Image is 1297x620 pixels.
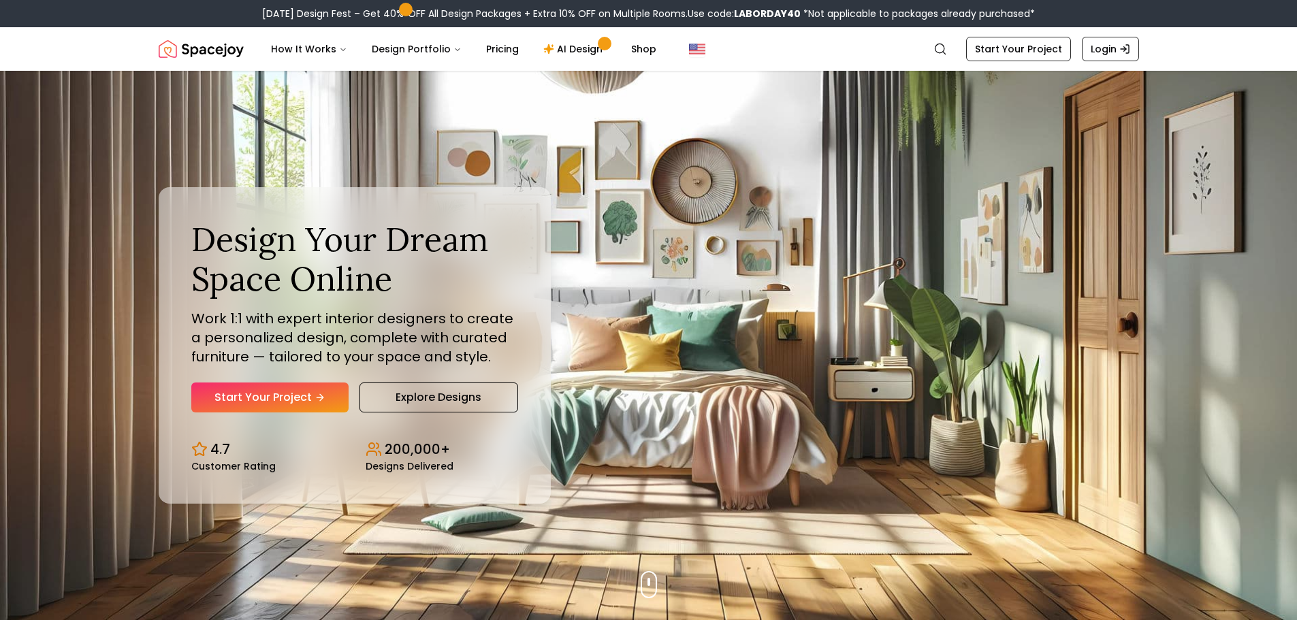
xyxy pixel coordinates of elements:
[620,35,667,63] a: Shop
[159,35,244,63] a: Spacejoy
[191,461,276,471] small: Customer Rating
[191,309,518,366] p: Work 1:1 with expert interior designers to create a personalized design, complete with curated fu...
[260,35,358,63] button: How It Works
[159,35,244,63] img: Spacejoy Logo
[532,35,618,63] a: AI Design
[801,7,1035,20] span: *Not applicable to packages already purchased*
[734,7,801,20] b: LABORDAY40
[260,35,667,63] nav: Main
[191,429,518,471] div: Design stats
[191,382,349,412] a: Start Your Project
[475,35,530,63] a: Pricing
[688,7,801,20] span: Use code:
[361,35,473,63] button: Design Portfolio
[359,382,518,412] a: Explore Designs
[191,220,518,298] h1: Design Your Dream Space Online
[1082,37,1139,61] a: Login
[689,41,705,57] img: United States
[385,440,450,459] p: 200,000+
[966,37,1071,61] a: Start Your Project
[210,440,230,459] p: 4.7
[159,27,1139,71] nav: Global
[366,461,453,471] small: Designs Delivered
[262,7,1035,20] div: [DATE] Design Fest – Get 40% OFF All Design Packages + Extra 10% OFF on Multiple Rooms.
